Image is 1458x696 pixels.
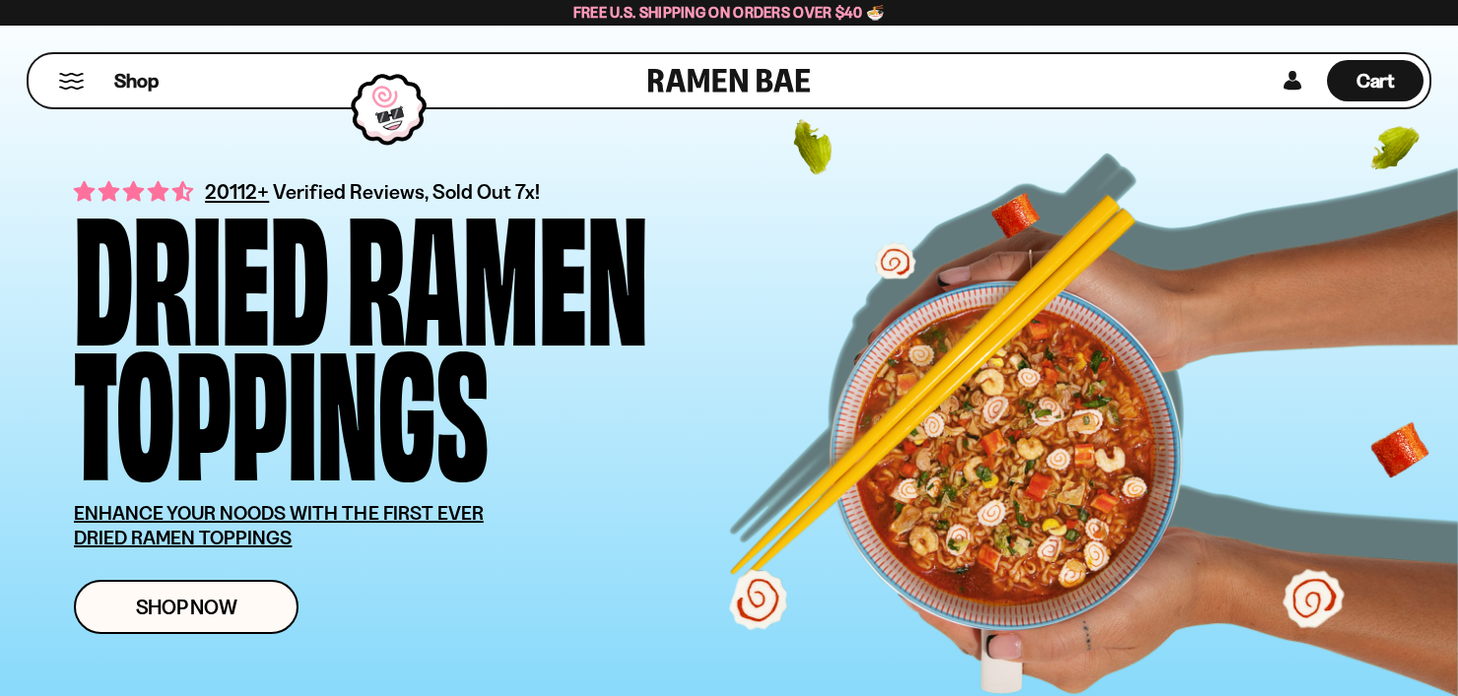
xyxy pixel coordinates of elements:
[1327,54,1424,107] a: Cart
[114,68,159,95] span: Shop
[1357,69,1395,93] span: Cart
[74,337,489,472] div: Toppings
[136,597,237,617] span: Shop Now
[573,3,886,22] span: Free U.S. Shipping on Orders over $40 🍜
[58,73,85,90] button: Mobile Menu Trigger
[74,501,484,549] u: ENHANCE YOUR NOODS WITH THE FIRST EVER DRIED RAMEN TOPPINGS
[74,580,298,634] a: Shop Now
[347,202,648,337] div: Ramen
[74,202,329,337] div: Dried
[114,60,159,101] a: Shop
